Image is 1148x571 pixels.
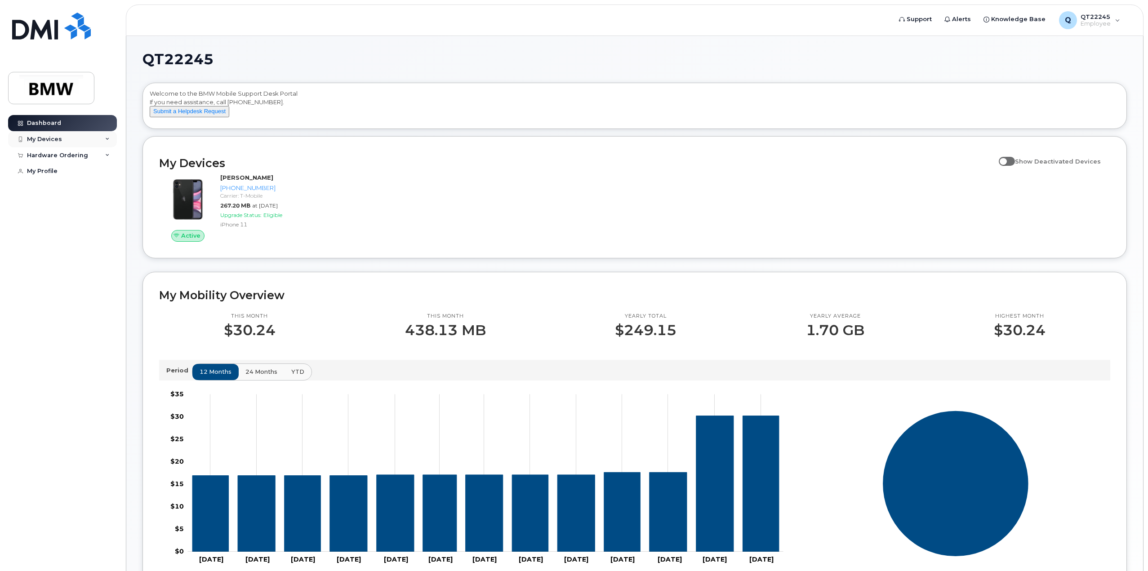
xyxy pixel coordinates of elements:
p: $30.24 [224,322,276,338]
span: Eligible [263,212,282,218]
tspan: $25 [170,435,184,443]
p: $30.24 [994,322,1046,338]
p: 438.13 MB [405,322,486,338]
iframe: Messenger Launcher [1109,532,1141,564]
span: Show Deactivated Devices [1015,158,1101,165]
g: Series [882,411,1029,557]
button: Submit a Helpdesk Request [150,106,229,117]
p: Highest month [994,313,1046,320]
tspan: [DATE] [473,555,497,563]
span: Active [181,231,200,240]
p: Yearly total [615,313,676,320]
g: 864-905-3843 [192,416,779,552]
tspan: $10 [170,502,184,510]
div: iPhone 11 [220,221,385,228]
span: YTD [291,367,304,376]
tspan: [DATE] [199,555,223,563]
tspan: $35 [170,390,184,398]
span: 24 months [245,367,277,376]
span: QT22245 [142,53,214,66]
tspan: [DATE] [291,555,315,563]
img: iPhone_11.jpg [166,178,209,221]
tspan: [DATE] [519,555,543,563]
h2: My Devices [159,156,994,170]
span: Upgrade Status: [220,212,262,218]
tspan: $5 [175,525,184,533]
tspan: [DATE] [245,555,270,563]
p: This month [405,313,486,320]
span: 267.20 MB [220,202,250,209]
tspan: [DATE] [337,555,361,563]
p: This month [224,313,276,320]
a: Submit a Helpdesk Request [150,107,229,115]
div: Carrier: T-Mobile [220,192,385,199]
span: at [DATE] [252,202,278,209]
tspan: [DATE] [384,555,408,563]
tspan: $20 [170,457,184,465]
tspan: [DATE] [658,555,682,563]
p: 1.70 GB [806,322,864,338]
input: Show Deactivated Devices [999,153,1006,160]
tspan: [DATE] [610,555,635,563]
p: Yearly average [806,313,864,320]
a: Active[PERSON_NAME][PHONE_NUMBER]Carrier: T-Mobile267.20 MBat [DATE]Upgrade Status:EligibleiPhone 11 [159,173,389,242]
p: $249.15 [615,322,676,338]
tspan: $30 [170,412,184,421]
tspan: [DATE] [750,555,774,563]
p: Period [166,366,192,375]
h2: My Mobility Overview [159,288,1110,302]
tspan: $0 [175,547,184,555]
div: [PHONE_NUMBER] [220,184,385,192]
tspan: [DATE] [703,555,727,563]
tspan: [DATE] [564,555,588,563]
tspan: $15 [170,480,184,488]
div: Welcome to the BMW Mobile Support Desk Portal If you need assistance, call [PHONE_NUMBER]. [150,89,1120,125]
tspan: [DATE] [428,555,453,563]
strong: [PERSON_NAME] [220,174,273,181]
